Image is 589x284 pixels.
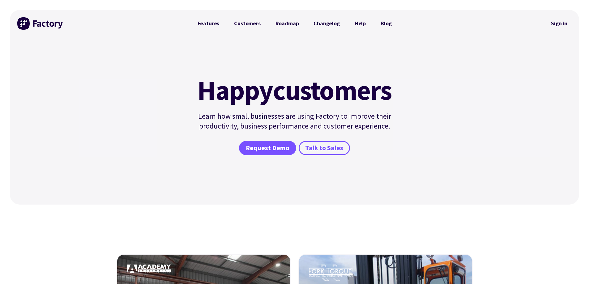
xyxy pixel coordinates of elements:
a: Sign in [547,16,572,31]
a: Changelog [306,17,347,30]
span: Request Demo [246,144,289,153]
p: Learn how small businesses are using Factory to improve their productivity, business performance ... [194,111,395,131]
span: Talk to Sales [305,144,343,153]
nav: Secondary Navigation [547,16,572,31]
nav: Primary Navigation [190,17,399,30]
a: Customers [227,17,268,30]
a: Request Demo [239,141,296,155]
a: Help [347,17,373,30]
h1: customers [194,77,395,104]
a: Features [190,17,227,30]
mark: Happy [197,77,273,104]
img: Factory [17,17,64,30]
a: Blog [373,17,399,30]
a: Roadmap [268,17,306,30]
a: Talk to Sales [299,141,350,155]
